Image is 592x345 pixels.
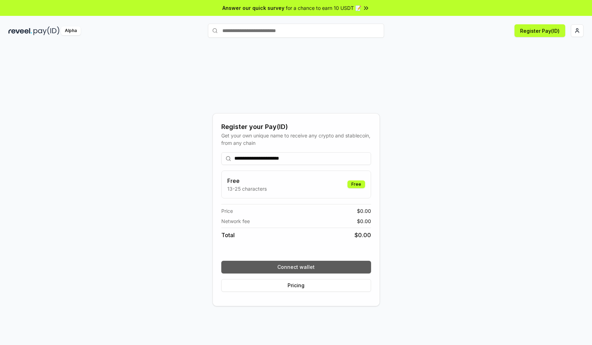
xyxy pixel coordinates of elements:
h3: Free [227,177,267,185]
span: Total [221,231,235,239]
div: Register your Pay(ID) [221,122,371,132]
button: Connect wallet [221,261,371,273]
span: $ 0.00 [354,231,371,239]
span: $ 0.00 [357,207,371,215]
span: for a chance to earn 10 USDT 📝 [286,4,361,12]
img: pay_id [33,26,60,35]
button: Pricing [221,279,371,292]
span: Answer our quick survey [222,4,284,12]
span: $ 0.00 [357,217,371,225]
div: Get your own unique name to receive any crypto and stablecoin, from any chain [221,132,371,147]
div: Alpha [61,26,81,35]
img: reveel_dark [8,26,32,35]
span: Price [221,207,233,215]
span: Network fee [221,217,250,225]
button: Register Pay(ID) [514,24,565,37]
p: 13-25 characters [227,185,267,192]
div: Free [347,180,365,188]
